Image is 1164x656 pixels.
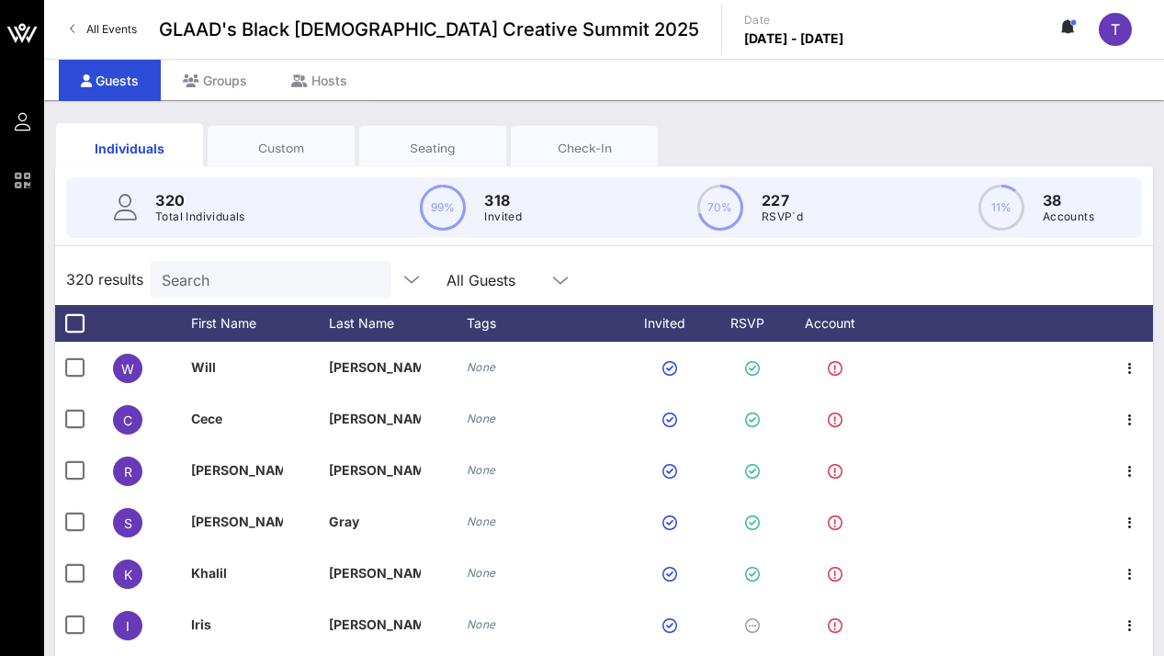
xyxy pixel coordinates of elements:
[467,463,496,477] i: None
[484,189,522,211] p: 318
[126,618,130,634] span: I
[467,305,623,342] div: Tags
[1111,20,1120,39] span: T
[467,360,496,374] i: None
[191,393,283,445] p: Cece
[329,393,421,445] p: [PERSON_NAME]
[525,140,644,157] div: Check-In
[191,342,283,393] p: Will
[66,268,143,290] span: 320 results
[121,361,134,377] span: W
[435,261,582,298] div: All Guests
[467,566,496,580] i: None
[446,272,515,288] div: All Guests
[155,208,245,226] p: Total Individuals
[329,305,467,342] div: Last Name
[191,548,283,599] p: Khalil
[124,567,132,582] span: K
[724,305,788,342] div: RSVP
[161,60,269,101] div: Groups
[221,140,341,157] div: Custom
[329,599,421,650] p: [PERSON_NAME]
[373,140,492,157] div: Seating
[124,515,132,531] span: S
[1099,13,1132,46] div: T
[467,412,496,425] i: None
[329,342,421,393] p: [PERSON_NAME]
[155,189,245,211] p: 320
[59,15,148,44] a: All Events
[191,496,283,548] p: [PERSON_NAME]
[1043,189,1094,211] p: 38
[269,60,369,101] div: Hosts
[123,413,132,428] span: C
[86,22,137,36] span: All Events
[467,515,496,528] i: None
[159,16,699,43] span: GLAAD's Black [DEMOGRAPHIC_DATA] Creative Summit 2025
[329,445,421,496] p: [PERSON_NAME]
[467,617,496,631] i: None
[191,305,329,342] div: First Name
[191,445,283,496] p: [PERSON_NAME]
[762,208,803,226] p: RSVP`d
[191,599,283,650] p: Iris
[788,305,889,342] div: Account
[484,208,522,226] p: Invited
[70,139,189,158] div: Individuals
[329,496,421,548] p: Gray
[329,548,421,599] p: [PERSON_NAME]…
[762,189,803,211] p: 227
[1043,208,1094,226] p: Accounts
[59,60,161,101] div: Guests
[744,29,844,48] p: [DATE] - [DATE]
[124,464,132,480] span: R
[744,11,844,29] p: Date
[623,305,724,342] div: Invited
